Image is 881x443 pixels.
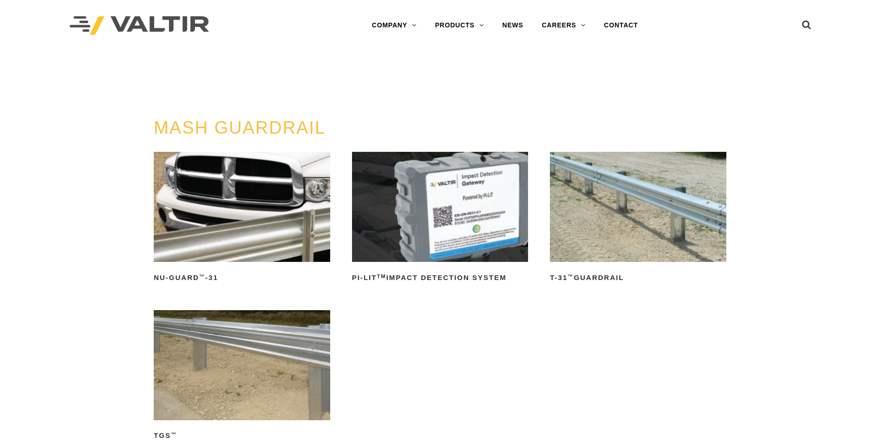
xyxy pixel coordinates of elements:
sup: ™ [171,431,177,437]
h2: PI-LIT Impact Detection System [352,270,529,285]
a: T-31™Guardrail [550,152,726,285]
a: COMPANY [363,16,426,35]
a: PI-LITTMImpact Detection System [352,152,529,285]
sup: TM [377,274,386,279]
img: Valtir [70,16,209,35]
sup: ™ [568,274,574,279]
a: MASH GUARDRAIL [154,118,326,137]
a: NEWS [493,16,533,35]
h2: NU-GUARD -31 [154,270,330,285]
a: NU-GUARD™-31 [154,152,330,285]
sup: ™ [199,274,205,279]
a: CONTACT [595,16,647,35]
a: PRODUCTS [426,16,493,35]
a: CAREERS [533,16,595,35]
h2: T-31 Guardrail [550,270,726,285]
